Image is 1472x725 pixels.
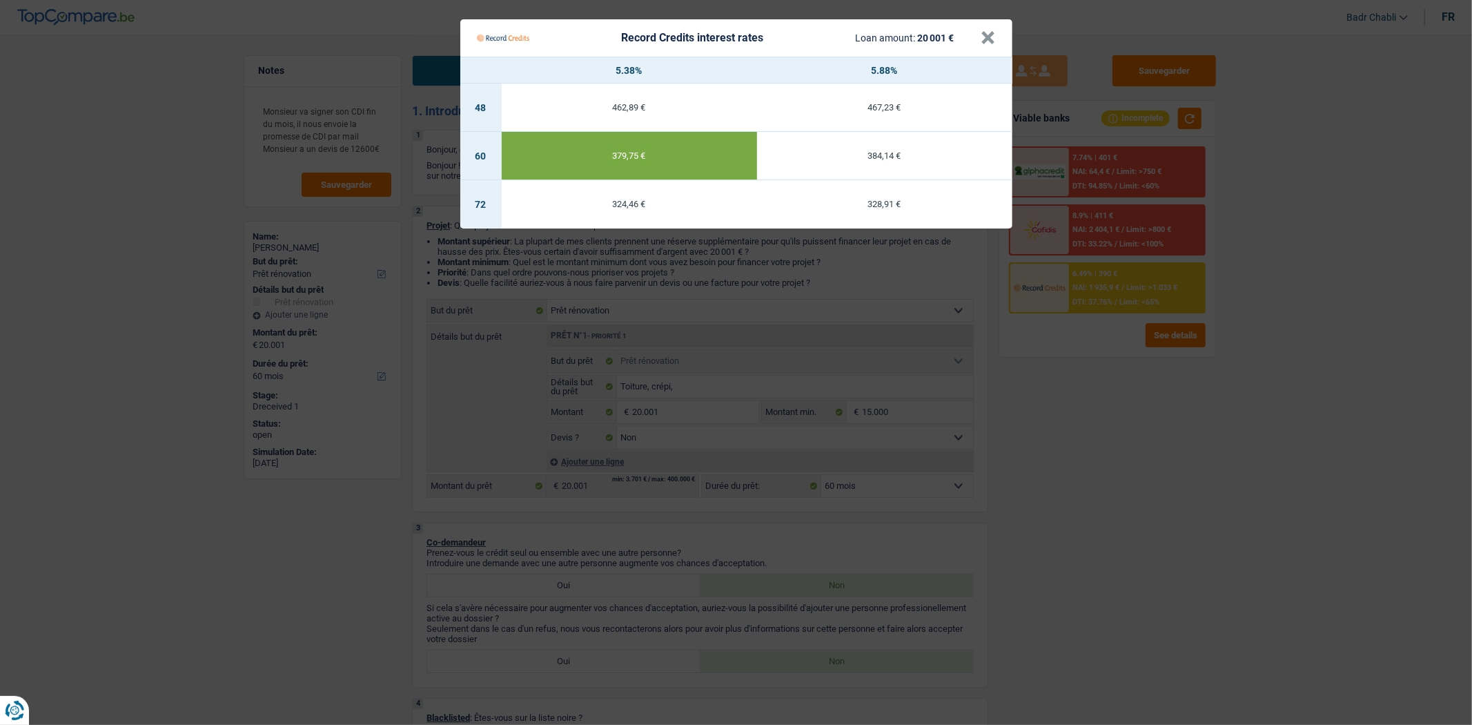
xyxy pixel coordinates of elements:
div: 379,75 € [502,151,757,160]
div: Record Credits interest rates [621,32,763,43]
img: Record Credits [477,25,529,51]
div: 384,14 € [757,151,1012,160]
div: 467,23 € [757,103,1012,112]
button: × [981,31,996,45]
td: 48 [460,84,502,132]
div: 324,46 € [502,200,757,209]
span: 20 001 € [917,32,954,43]
div: 328,91 € [757,200,1012,209]
span: Loan amount: [855,32,915,43]
div: 462,89 € [502,103,757,112]
td: 72 [460,180,502,229]
th: 5.88% [757,57,1012,84]
td: 60 [460,132,502,180]
th: 5.38% [502,57,757,84]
